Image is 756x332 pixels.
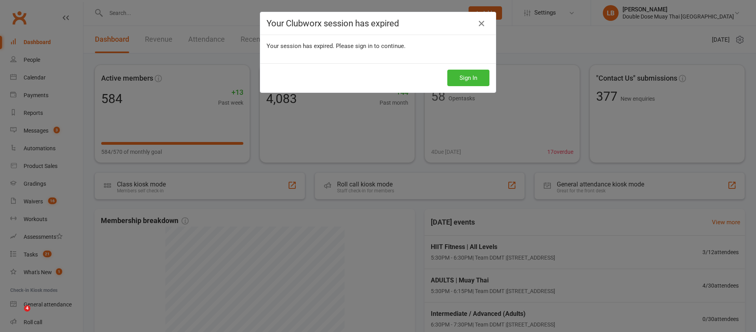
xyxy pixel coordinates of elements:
[447,70,489,86] button: Sign In
[475,17,488,30] a: Close
[24,305,30,312] span: 4
[267,18,489,28] h4: Your Clubworx session has expired
[267,42,406,50] span: Your session has expired. Please sign in to continue.
[8,305,27,324] iframe: Intercom live chat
